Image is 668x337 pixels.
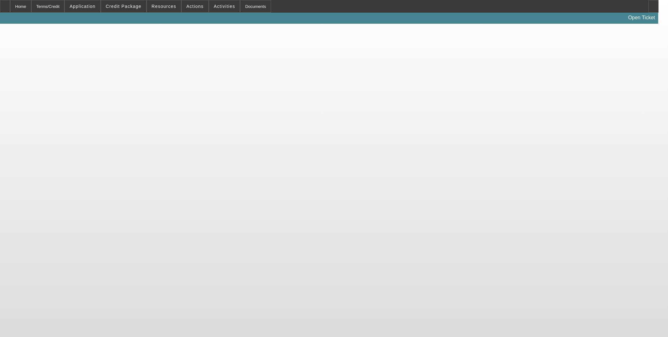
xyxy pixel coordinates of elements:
span: Activities [214,4,235,9]
button: Credit Package [101,0,146,12]
a: Open Ticket [626,12,658,23]
span: Actions [186,4,204,9]
span: Application [69,4,95,9]
span: Credit Package [106,4,141,9]
button: Activities [209,0,240,12]
button: Application [65,0,100,12]
button: Resources [147,0,181,12]
button: Actions [182,0,208,12]
span: Resources [152,4,176,9]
